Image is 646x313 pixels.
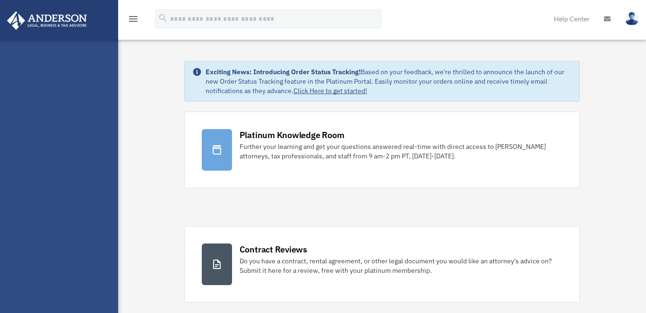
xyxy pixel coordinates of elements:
a: Platinum Knowledge Room Further your learning and get your questions answered real-time with dire... [184,112,580,188]
div: Based on your feedback, we're thrilled to announce the launch of our new Order Status Tracking fe... [206,67,572,96]
a: menu [128,17,139,25]
i: search [158,13,168,23]
a: Click Here to get started! [293,87,367,95]
div: Contract Reviews [240,243,307,255]
a: Contract Reviews Do you have a contract, rental agreement, or other legal document you would like... [184,226,580,303]
div: Do you have a contract, rental agreement, or other legal document you would like an attorney's ad... [240,256,563,275]
img: Anderson Advisors Platinum Portal [4,11,90,30]
div: Platinum Knowledge Room [240,129,345,141]
i: menu [128,13,139,25]
img: User Pic [625,12,639,26]
div: Further your learning and get your questions answered real-time with direct access to [PERSON_NAM... [240,142,563,161]
strong: Exciting News: Introducing Order Status Tracking! [206,68,361,76]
